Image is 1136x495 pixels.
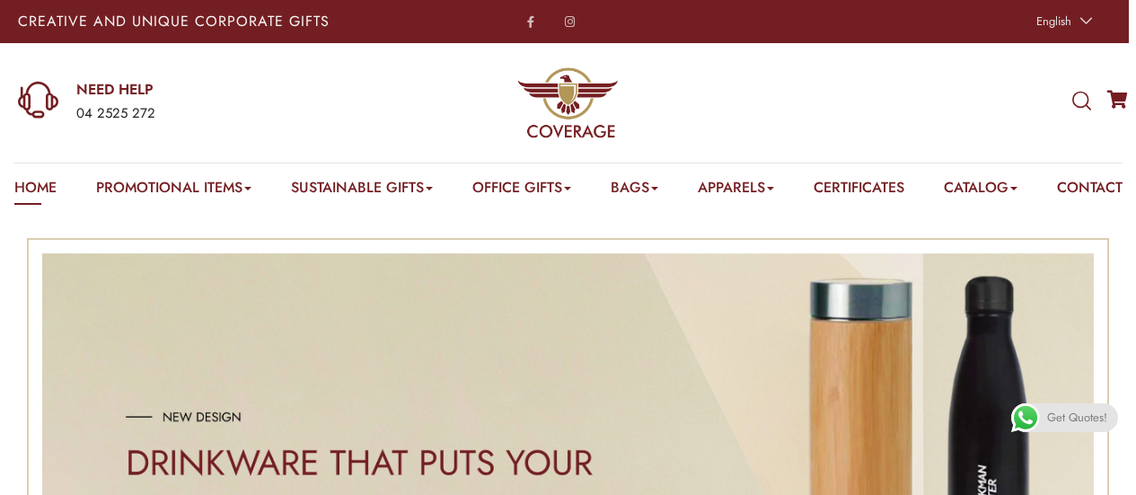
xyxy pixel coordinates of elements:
[96,177,251,205] a: Promotional Items
[611,177,658,205] a: Bags
[472,177,571,205] a: Office Gifts
[1036,13,1071,30] span: English
[291,177,433,205] a: Sustainable Gifts
[14,177,57,205] a: Home
[814,177,904,205] a: Certificates
[1057,177,1123,205] a: Contact
[944,177,1017,205] a: Catalog
[1027,9,1096,34] a: English
[698,177,774,205] a: Apparels
[76,102,370,126] div: 04 2525 272
[18,14,445,29] p: Creative and Unique Corporate Gifts
[1047,403,1107,432] span: Get Quotes!
[76,80,370,100] a: NEED HELP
